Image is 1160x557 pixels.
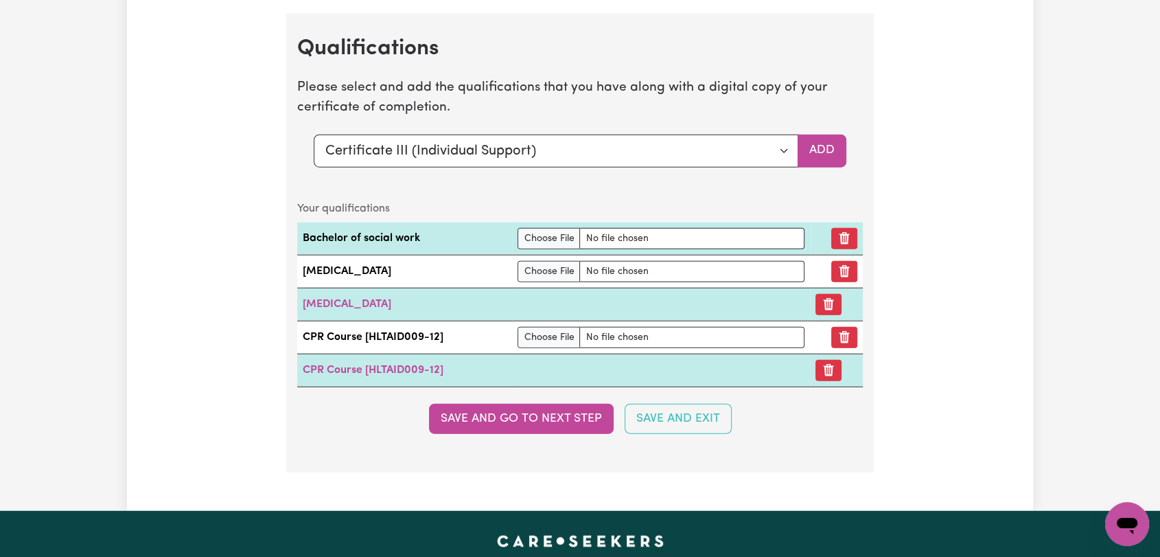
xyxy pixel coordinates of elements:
caption: Your qualifications [297,195,863,223]
button: Remove qualification [831,228,857,249]
button: Remove certificate [815,360,842,381]
button: Add selected qualification [798,135,846,168]
td: Bachelor of social work [297,223,512,255]
a: [MEDICAL_DATA] [303,299,391,310]
a: Careseekers home page [497,536,664,547]
td: [MEDICAL_DATA] [297,255,512,288]
button: Save and go to next step [429,404,614,434]
h2: Qualifications [297,36,863,62]
td: CPR Course [HLTAID009-12] [297,321,512,354]
button: Save and Exit [625,404,732,434]
iframe: Button to launch messaging window [1105,502,1149,546]
p: Please select and add the qualifications that you have along with a digital copy of your certific... [297,78,863,118]
a: CPR Course [HLTAID009-12] [303,365,443,376]
button: Remove qualification [831,327,857,348]
button: Remove qualification [831,261,857,282]
button: Remove certificate [815,294,842,315]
